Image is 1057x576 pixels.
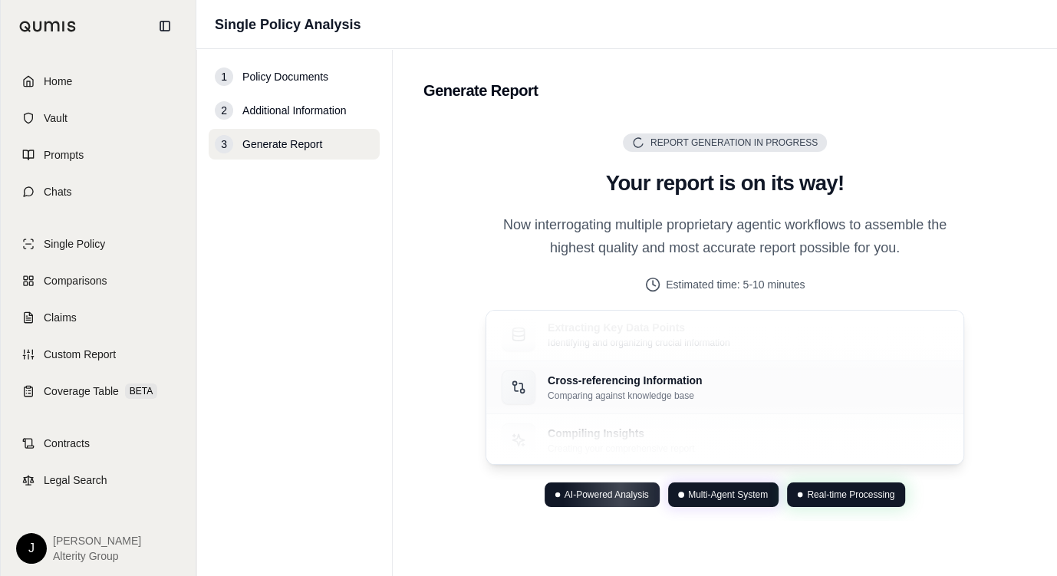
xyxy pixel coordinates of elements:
a: Comparisons [10,264,186,298]
span: Estimated time: 5-10 minutes [666,277,805,293]
span: Coverage Table [44,383,119,399]
span: Single Policy [44,236,105,252]
div: 3 [215,135,233,153]
a: Coverage TableBETA [10,374,186,408]
p: Cross-referencing Information [548,373,702,388]
h2: Generate Report [423,80,1026,101]
a: Claims [10,301,186,334]
a: Home [10,64,186,98]
span: Real-time Processing [807,489,894,501]
span: Multi-Agent System [688,489,768,501]
p: Extracting Key Data Points [548,320,729,335]
a: Single Policy [10,227,186,261]
span: Custom Report [44,347,116,362]
p: Now interrogating multiple proprietary agentic workflows to assemble the highest quality and most... [486,214,964,259]
a: Vault [10,101,186,135]
p: Comparing against knowledge base [548,390,702,402]
div: 2 [215,101,233,120]
span: Report Generation in Progress [650,137,818,149]
img: Qumis Logo [19,21,77,32]
button: Collapse sidebar [153,14,177,38]
h2: Your report is on its way! [486,170,964,197]
a: Chats [10,175,186,209]
span: Comparisons [44,273,107,288]
span: Policy Documents [242,69,328,84]
span: AI-Powered Analysis [565,489,649,501]
div: J [16,533,47,564]
span: Contracts [44,436,90,451]
span: [PERSON_NAME] [53,533,141,548]
p: Creating your comprehensive report [548,443,694,455]
span: Alterity Group [53,548,141,564]
span: Home [44,74,72,89]
span: Chats [44,184,72,199]
h1: Single Policy Analysis [215,14,361,35]
span: Legal Search [44,472,107,488]
div: 1 [215,67,233,86]
a: Custom Report [10,337,186,371]
a: Legal Search [10,463,186,497]
a: Contracts [10,426,186,460]
p: Identifying and organizing crucial information [548,337,729,349]
span: Prompts [44,147,84,163]
a: Prompts [10,138,186,172]
span: Claims [44,310,77,325]
span: Vault [44,110,68,126]
span: Generate Report [242,137,322,152]
span: Additional Information [242,103,346,118]
p: Compiling Insights [548,426,694,441]
span: BETA [125,383,157,399]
